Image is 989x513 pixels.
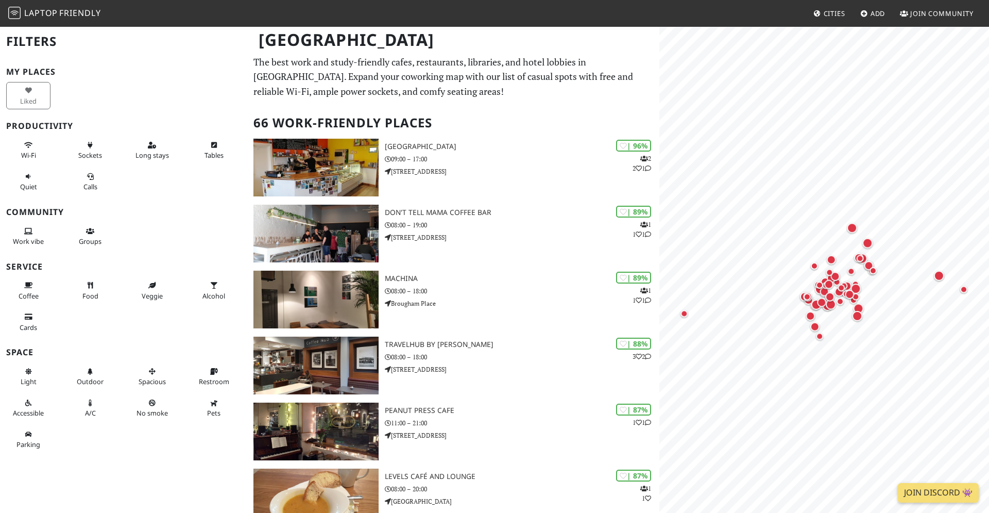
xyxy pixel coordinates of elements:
button: Coffee [6,277,50,304]
span: Coffee [19,291,39,301]
div: Map marker [823,266,835,278]
h3: TravelHub by [PERSON_NAME] [385,340,659,349]
span: Power sockets [78,151,102,160]
div: Map marker [802,293,815,307]
p: Brougham Place [385,299,659,308]
button: Food [68,277,112,304]
div: Map marker [843,288,856,301]
p: 3 2 [633,352,651,361]
a: TravelHub by Lothian | 88% 32 TravelHub by [PERSON_NAME] 08:00 – 18:00 [STREET_ADDRESS] [247,337,659,394]
p: [GEOGRAPHIC_DATA] [385,497,659,506]
span: Food [82,291,98,301]
span: Natural light [21,377,37,386]
button: Alcohol [192,277,236,304]
div: Map marker [847,294,860,306]
div: Map marker [840,279,854,292]
span: Parking [16,440,40,449]
p: 1 1 [633,418,651,427]
div: Map marker [819,275,832,289]
span: Long stays [135,151,169,160]
h1: [GEOGRAPHIC_DATA] [250,26,657,54]
span: Cities [824,9,845,18]
span: Friendly [59,7,100,19]
button: Wi-Fi [6,137,50,164]
h3: [GEOGRAPHIC_DATA] [385,142,659,151]
p: 2 2 1 [633,154,651,173]
div: Map marker [820,279,832,291]
div: Map marker [848,282,863,296]
button: Veggie [130,277,174,304]
div: Map marker [958,283,970,295]
div: | 89% [616,272,651,284]
div: Map marker [865,264,878,277]
div: Map marker [678,307,690,320]
div: | 87% [616,470,651,482]
div: Map marker [813,330,826,342]
button: Parking [6,426,50,453]
a: LaptopFriendly LaptopFriendly [8,5,101,23]
div: Map marker [835,282,847,294]
button: Work vibe [6,223,50,250]
span: Restroom [199,377,229,386]
button: Tables [192,137,236,164]
p: 1 1 1 [633,220,651,239]
div: Map marker [845,265,857,277]
span: Accessible [13,408,44,418]
button: No smoke [130,394,174,422]
div: Map marker [813,279,826,291]
div: Map marker [849,290,862,303]
p: The best work and study-friendly cafes, restaurants, libraries, and hotel lobbies in [GEOGRAPHIC_... [253,55,653,99]
div: Map marker [818,285,831,298]
button: Accessible [6,394,50,422]
a: Machina | 89% 111 Machina 08:00 – 18:00 Brougham Place [247,271,659,328]
div: Map marker [841,278,853,291]
div: Map marker [932,268,946,283]
button: Long stays [130,137,174,164]
button: Cards [6,308,50,336]
span: Air conditioned [85,408,96,418]
h3: Productivity [6,121,241,131]
button: Groups [68,223,112,250]
div: Map marker [832,285,846,299]
img: TravelHub by Lothian [253,337,379,394]
h2: Filters [6,26,241,57]
div: Map marker [849,278,862,290]
img: LaptopFriendly [8,7,21,19]
span: People working [13,237,44,246]
div: Map marker [808,259,821,272]
span: Group tables [79,237,101,246]
h3: Peanut Press Cafe [385,406,659,415]
div: Map marker [838,279,850,292]
div: Map marker [828,270,842,283]
div: Map marker [804,309,817,323]
div: Map marker [801,290,814,303]
button: Light [6,363,50,390]
p: [STREET_ADDRESS] [385,431,659,440]
span: Join Community [910,9,974,18]
div: | 96% [616,140,651,152]
div: Map marker [823,290,837,303]
div: Map marker [822,277,835,291]
a: Add [856,4,890,23]
div: Map marker [798,290,811,303]
span: Video/audio calls [83,182,97,191]
p: 11:00 – 21:00 [385,418,659,428]
button: Calls [68,168,112,195]
a: Join Discord 👾 [898,483,979,503]
p: 08:00 – 20:00 [385,484,659,494]
img: Don't tell Mama Coffee Bar [253,205,379,262]
div: Map marker [812,278,824,291]
span: Alcohol [202,291,225,301]
div: Map marker [809,297,824,312]
button: Sockets [68,137,112,164]
p: [STREET_ADDRESS] [385,233,659,242]
p: 09:00 – 17:00 [385,154,659,164]
a: Join Community [896,4,978,23]
div: | 87% [616,404,651,416]
h3: Don't tell Mama Coffee Bar [385,208,659,217]
h2: 66 Work-Friendly Places [253,107,653,139]
span: Outdoor area [77,377,104,386]
h3: My Places [6,67,241,77]
span: Quiet [20,182,37,191]
img: Peanut Press Cafe [253,403,379,460]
